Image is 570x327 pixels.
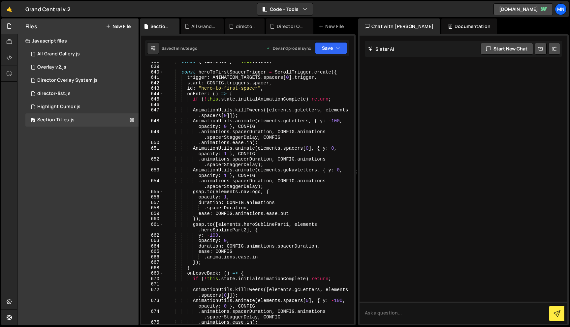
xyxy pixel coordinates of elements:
[493,3,553,15] a: [DOMAIN_NAME]
[141,249,164,254] div: 665
[191,23,216,30] div: All Grand Gallery.js
[162,45,197,51] div: Saved
[141,260,164,265] div: 667
[141,216,164,222] div: 660
[37,91,71,97] div: director-list.js
[368,46,395,52] h2: Slater AI
[25,61,139,74] div: 15298/45944.js
[141,75,164,80] div: 641
[141,118,164,129] div: 648
[174,45,197,51] div: 1 minute ago
[141,254,164,260] div: 666
[141,194,164,200] div: 656
[141,244,164,249] div: 664
[141,200,164,206] div: 657
[141,205,164,211] div: 658
[315,42,347,54] button: Save
[37,104,80,110] div: Highlight Cursor.js
[141,70,164,75] div: 640
[141,222,164,233] div: 661
[141,309,164,320] div: 674
[25,87,139,100] div: 15298/40379.js
[17,34,139,47] div: Javascript files
[141,167,164,178] div: 653
[141,64,164,70] div: 639
[441,18,497,34] div: Documentation
[1,1,17,17] a: 🤙
[25,47,139,61] div: 15298/43578.js
[141,271,164,276] div: 669
[555,3,567,15] a: MN
[141,287,164,298] div: 672
[481,43,533,55] button: Start new chat
[141,146,164,157] div: 651
[141,282,164,287] div: 671
[25,74,139,87] div: 15298/42891.js
[31,118,35,123] span: 0
[141,129,164,140] div: 649
[266,45,311,51] div: Dev and prod in sync
[141,86,164,91] div: 643
[141,238,164,244] div: 663
[319,23,346,30] div: New File
[141,211,164,217] div: 659
[141,80,164,86] div: 642
[141,189,164,195] div: 655
[37,77,98,83] div: Director Overlay System.js
[277,23,305,30] div: Director Overlay System.js
[37,51,80,57] div: All Grand Gallery.js
[141,276,164,282] div: 670
[37,64,66,70] div: Overlay v2.js
[25,23,37,30] h2: Files
[236,23,257,30] div: director-list.js
[358,18,440,34] div: Chat with [PERSON_NAME]
[150,23,172,30] div: Section Titles.js
[106,24,131,29] button: New File
[141,178,164,189] div: 654
[141,265,164,271] div: 668
[141,102,164,108] div: 646
[25,5,71,13] div: Grand Central v.2
[141,91,164,97] div: 644
[141,157,164,167] div: 652
[141,233,164,238] div: 662
[141,140,164,146] div: 650
[141,320,164,325] div: 675
[25,113,139,127] div: 15298/40223.js
[257,3,313,15] button: Code + Tools
[141,107,164,118] div: 647
[141,97,164,102] div: 645
[141,298,164,309] div: 673
[37,117,75,123] div: Section Titles.js
[25,100,139,113] div: 15298/43117.js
